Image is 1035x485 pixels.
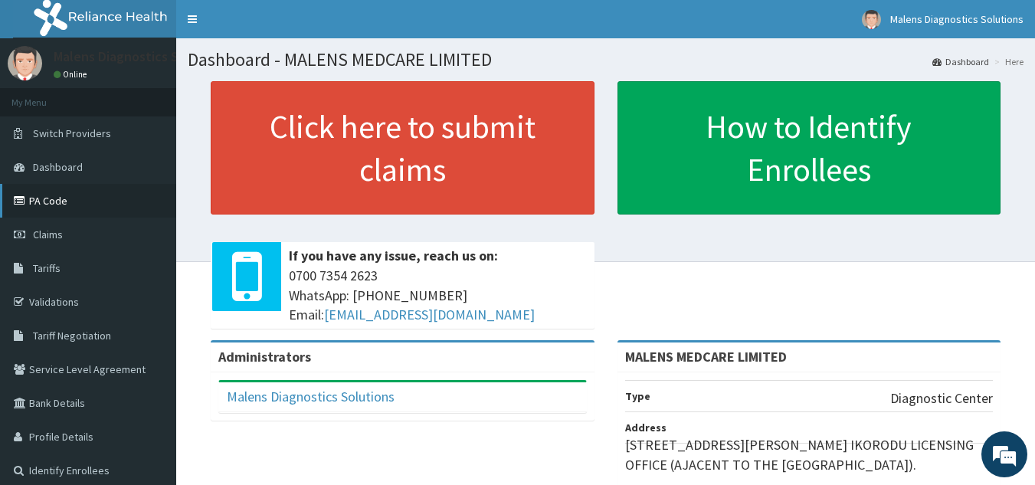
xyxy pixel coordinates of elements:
[33,228,63,241] span: Claims
[617,81,1001,215] a: How to Identify Enrollees
[54,69,90,80] a: Online
[890,388,993,408] p: Diagnostic Center
[227,388,395,405] a: Malens Diagnostics Solutions
[324,306,535,323] a: [EMAIL_ADDRESS][DOMAIN_NAME]
[54,50,228,64] p: Malens Diagnostics Solutions
[218,348,311,365] b: Administrators
[625,348,787,365] strong: MALENS MEDCARE LIMITED
[862,10,881,29] img: User Image
[625,421,667,434] b: Address
[625,435,994,474] p: [STREET_ADDRESS][PERSON_NAME] IKORODU LICENSING OFFICE (AJACENT TO THE [GEOGRAPHIC_DATA]).
[33,160,83,174] span: Dashboard
[625,389,650,403] b: Type
[33,126,111,140] span: Switch Providers
[211,81,594,215] a: Click here to submit claims
[33,329,111,342] span: Tariff Negotiation
[188,50,1024,70] h1: Dashboard - MALENS MEDCARE LIMITED
[289,247,498,264] b: If you have any issue, reach us on:
[8,46,42,80] img: User Image
[33,261,61,275] span: Tariffs
[289,266,587,325] span: 0700 7354 2623 WhatsApp: [PHONE_NUMBER] Email:
[991,55,1024,68] li: Here
[890,12,1024,26] span: Malens Diagnostics Solutions
[932,55,989,68] a: Dashboard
